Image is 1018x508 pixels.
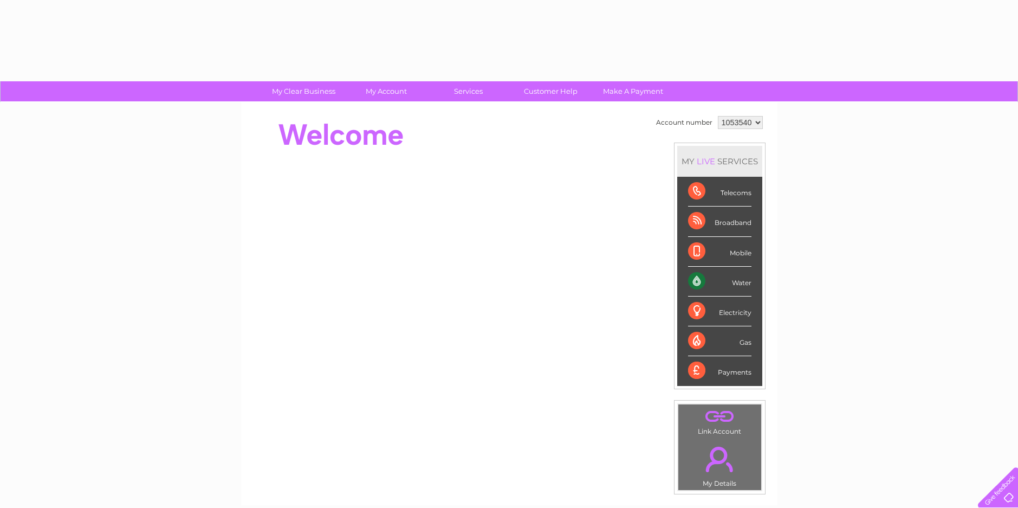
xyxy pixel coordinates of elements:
td: My Details [678,438,762,491]
div: Payments [688,356,751,385]
a: . [681,440,758,478]
div: Water [688,267,751,297]
div: Mobile [688,237,751,267]
div: LIVE [695,156,717,166]
div: Telecoms [688,177,751,207]
td: Account number [653,113,715,132]
a: . [681,407,758,426]
a: Customer Help [506,81,595,101]
div: Gas [688,326,751,356]
div: Electricity [688,297,751,326]
div: MY SERVICES [677,146,762,177]
a: Make A Payment [588,81,678,101]
td: Link Account [678,404,762,438]
a: My Account [341,81,431,101]
div: Broadband [688,207,751,236]
a: My Clear Business [259,81,348,101]
a: Services [424,81,513,101]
